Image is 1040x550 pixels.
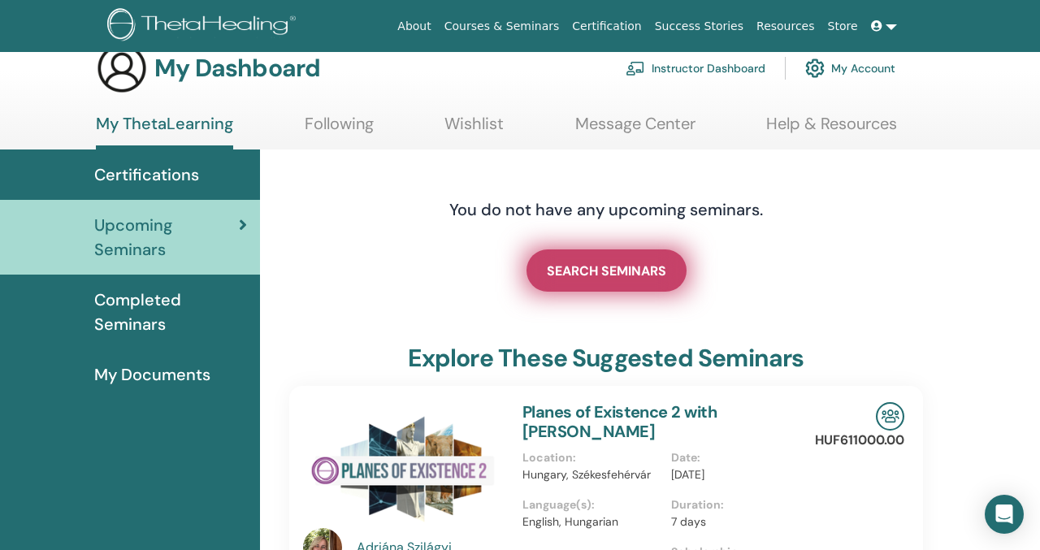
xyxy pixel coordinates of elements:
[805,50,895,86] a: My Account
[750,11,821,41] a: Resources
[107,8,301,45] img: logo.png
[94,288,247,336] span: Completed Seminars
[671,513,810,531] p: 7 days
[626,61,645,76] img: chalkboard-teacher.svg
[575,114,695,145] a: Message Center
[985,495,1024,534] div: Open Intercom Messenger
[444,114,504,145] a: Wishlist
[805,54,825,82] img: cog.svg
[671,466,810,483] p: [DATE]
[391,11,437,41] a: About
[94,213,239,262] span: Upcoming Seminars
[522,401,717,442] a: Planes of Existence 2 with [PERSON_NAME]
[94,362,210,387] span: My Documents
[522,513,661,531] p: English, Hungarian
[438,11,566,41] a: Courses & Seminars
[94,162,199,187] span: Certifications
[671,496,810,513] p: Duration :
[876,402,904,431] img: In-Person Seminar
[626,50,765,86] a: Instructor Dashboard
[815,431,904,450] p: HUF611000.00
[565,11,648,41] a: Certification
[522,496,661,513] p: Language(s) :
[350,200,862,219] h4: You do not have any upcoming seminars.
[526,249,687,292] a: SEARCH SEMINARS
[522,466,661,483] p: Hungary, Székesfehérvár
[96,114,233,149] a: My ThetaLearning
[766,114,897,145] a: Help & Resources
[154,54,320,83] h3: My Dashboard
[303,402,503,533] img: Planes of Existence 2
[305,114,374,145] a: Following
[821,11,864,41] a: Store
[671,449,810,466] p: Date :
[96,42,148,94] img: generic-user-icon.jpg
[522,449,661,466] p: Location :
[408,344,804,373] h3: explore these suggested seminars
[648,11,750,41] a: Success Stories
[547,262,666,279] span: SEARCH SEMINARS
